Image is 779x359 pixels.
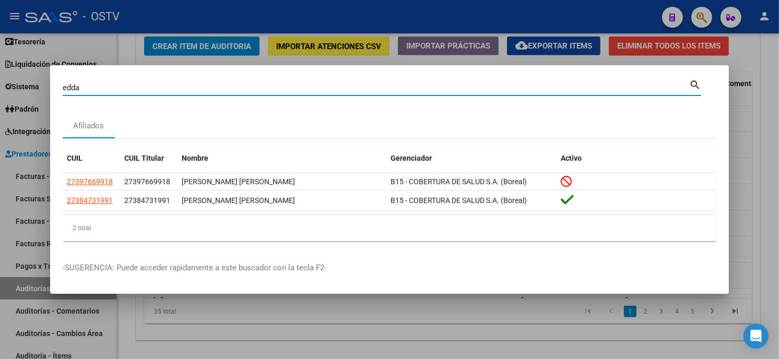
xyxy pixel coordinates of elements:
datatable-header-cell: CUIL [63,147,120,170]
span: B15 - COBERTURA DE SALUD S.A. (Boreal) [391,196,527,205]
span: CUIL [67,154,82,162]
span: 27397669918 [124,177,170,186]
span: CUIL Titular [124,154,164,162]
mat-icon: search [689,78,701,90]
datatable-header-cell: CUIL Titular [120,147,178,170]
div: Afiliados [74,120,104,132]
span: 27397669918 [67,177,113,186]
p: -SUGERENCIA: Puede acceder rapidamente a este buscador con la tecla F2- [63,262,716,274]
div: 2 total [63,215,716,241]
span: B15 - COBERTURA DE SALUD S.A. (Boreal) [391,177,527,186]
span: 27384731991 [67,196,113,205]
div: [PERSON_NAME] [PERSON_NAME] [182,195,382,207]
datatable-header-cell: Activo [557,147,716,170]
div: Open Intercom Messenger [743,324,769,349]
span: Activo [561,154,582,162]
datatable-header-cell: Gerenciador [386,147,557,170]
span: Gerenciador [391,154,432,162]
span: Nombre [182,154,208,162]
div: [PERSON_NAME] [PERSON_NAME] [182,176,382,188]
span: 27384731991 [124,196,170,205]
datatable-header-cell: Nombre [178,147,386,170]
